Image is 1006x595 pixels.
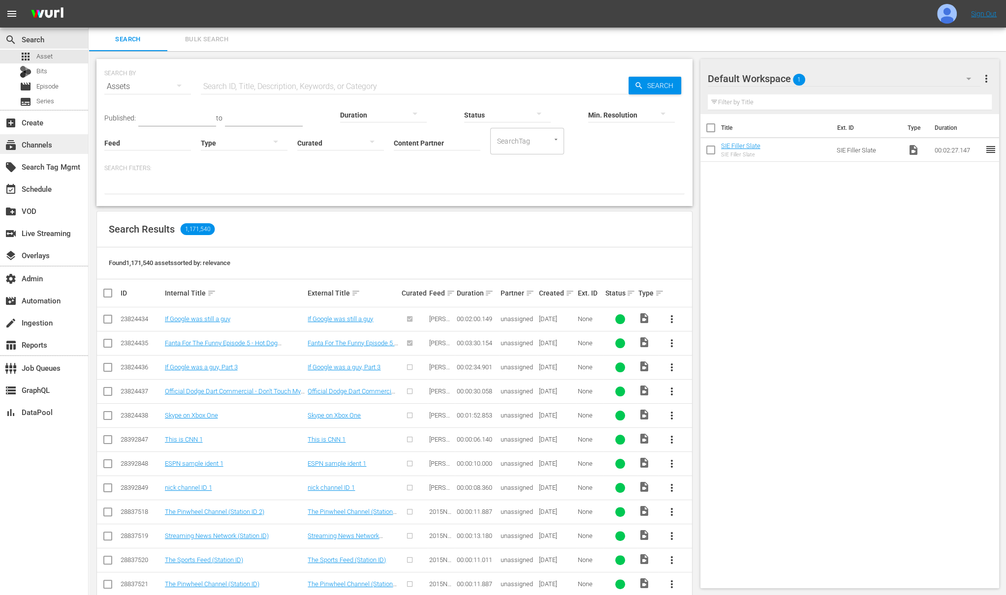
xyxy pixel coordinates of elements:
a: Streaming News Network (Station ID) [308,532,383,547]
span: Found 1,171,540 assets sorted by: relevance [109,259,230,267]
span: [PERSON_NAME] Channel IDs [429,436,452,473]
div: [DATE] [539,387,574,395]
span: unassigned [501,556,533,564]
div: 00:00:30.058 [456,387,498,395]
a: nick channel ID 1 [308,484,355,491]
div: None [578,412,602,419]
div: Duration [456,287,498,299]
img: photo.jpg [937,4,957,24]
span: unassigned [501,436,533,443]
a: Streaming News Network (Station ID) [165,532,269,539]
div: 28837521 [121,580,162,588]
div: None [578,436,602,443]
a: The Pinwheel Channel (Station ID) [165,580,259,588]
button: Search [629,77,681,94]
span: Episode [20,81,31,92]
div: 28837520 [121,556,162,564]
span: sort [655,289,664,297]
th: Type [901,114,928,142]
div: [DATE] [539,363,574,371]
span: Ingestion [5,317,17,329]
div: 00:00:08.360 [456,484,498,491]
span: Video [638,409,650,420]
span: sort [566,289,574,297]
span: unassigned [501,315,533,323]
span: more_vert [666,530,678,542]
button: more_vert [660,356,684,379]
span: Create [5,117,17,129]
a: The Sports Feed (Station ID) [165,556,243,564]
a: ESPN sample ident 1 [308,460,366,467]
button: Open [551,135,561,144]
span: Search [5,34,17,46]
span: menu [6,8,18,20]
a: Sign Out [971,10,997,18]
span: Video [638,529,650,541]
span: Reports [5,339,17,351]
div: None [578,532,602,539]
div: [DATE] [539,315,574,323]
div: 28392847 [121,436,162,443]
img: ans4CAIJ8jUAAAAAAAAAAAAAAAAAAAAAAAAgQb4GAAAAAAAAAAAAAAAAAAAAAAAAJMjXAAAAAAAAAAAAAAAAAAAAAAAAgAT5G... [24,2,71,26]
div: None [578,387,602,395]
span: Video [638,505,650,517]
span: Schedule [5,183,17,195]
div: 23824436 [121,363,162,371]
div: Default Workspace [708,65,981,92]
div: 00:00:11.887 [456,580,498,588]
div: None [578,508,602,515]
div: None [578,460,602,467]
span: [PERSON_NAME] Channel IDs [429,484,452,521]
a: The Sports Feed (Station ID) [308,556,386,564]
span: [PERSON_NAME] HLS Test [429,339,450,369]
span: more_vert [666,578,678,590]
button: more_vert [660,452,684,476]
span: sort [526,289,534,297]
div: 28837519 [121,532,162,539]
th: Title [721,114,832,142]
span: Search Tag Mgmt [5,161,17,173]
span: Video [638,577,650,589]
div: Status [605,287,635,299]
span: Bits [36,66,47,76]
div: Bits [20,66,31,78]
div: 00:00:10.000 [456,460,498,467]
span: Video [638,360,650,372]
span: Episode [36,82,59,91]
div: 28392848 [121,460,162,467]
span: unassigned [501,508,533,515]
div: [DATE] [539,339,574,347]
span: reorder [984,144,996,155]
button: more_vert [660,524,684,548]
span: Series [36,96,54,106]
span: [PERSON_NAME] HLS Test [429,387,450,417]
div: 23824437 [121,387,162,395]
button: more_vert [660,548,684,572]
span: Video [638,312,650,324]
div: Assets [104,73,191,100]
div: Type [638,287,658,299]
span: more_vert [666,386,678,397]
span: Video [638,433,650,445]
span: Automation [5,295,17,307]
span: Video [638,336,650,348]
span: to [216,114,222,122]
a: If Google was a guy, Part 3 [165,363,238,371]
span: sort [351,289,360,297]
div: [DATE] [539,484,574,491]
a: SIE Filler Slate [721,142,760,149]
button: more_vert [660,476,684,500]
button: more_vert [980,67,992,90]
span: 2015N Sation IDs [429,556,451,578]
span: Search [94,34,161,45]
a: The Pinwheel Channel (Station ID 2) [165,508,264,515]
span: more_vert [666,458,678,470]
th: Duration [928,114,987,142]
a: If Google was still a guy [308,315,373,323]
span: Search [643,77,681,94]
span: 2015N Sation IDs [429,532,451,554]
a: ESPN sample ident 1 [165,460,223,467]
button: more_vert [660,500,684,524]
div: Feed [429,287,454,299]
div: 00:00:13.180 [456,532,498,539]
